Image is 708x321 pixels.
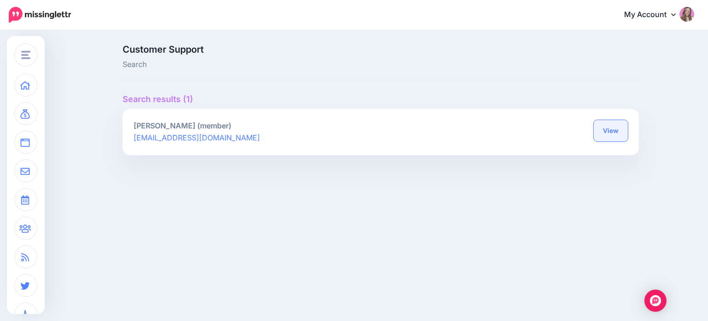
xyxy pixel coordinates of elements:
[615,4,694,26] a: My Account
[134,121,231,130] b: [PERSON_NAME] (member)
[594,120,628,141] a: View
[123,45,462,54] span: Customer Support
[644,290,667,312] div: Open Intercom Messenger
[21,51,30,59] img: menu.png
[123,59,462,71] span: Search
[9,7,71,23] img: Missinglettr
[123,94,639,104] h4: Search results (1)
[134,133,260,142] a: [EMAIL_ADDRESS][DOMAIN_NAME]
